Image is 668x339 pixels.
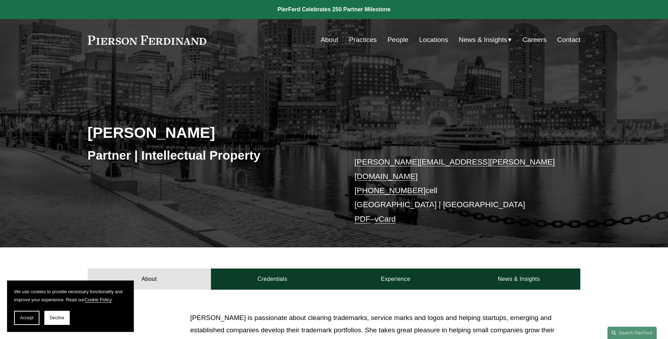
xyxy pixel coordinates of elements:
[334,269,457,290] a: Experience
[457,269,580,290] a: News & Insights
[20,315,33,320] span: Accept
[88,123,334,142] h2: [PERSON_NAME]
[44,311,70,325] button: Decline
[355,186,426,195] a: [PHONE_NUMBER]
[375,215,396,223] a: vCard
[88,269,211,290] a: About
[349,33,377,47] a: Practices
[387,33,408,47] a: People
[607,327,657,339] a: Search this site
[14,288,127,304] p: We use cookies to provide necessary functionality and improve your experience. Read our .
[523,33,547,47] a: Careers
[7,281,134,332] section: Cookie banner
[557,33,580,47] a: Contact
[321,33,338,47] a: About
[14,311,39,325] button: Accept
[355,155,560,226] p: cell [GEOGRAPHIC_DATA] | [GEOGRAPHIC_DATA] –
[88,148,334,163] h3: Partner | Intellectual Property
[459,33,512,47] a: folder dropdown
[50,315,64,320] span: Decline
[85,297,112,302] a: Cookie Policy
[419,33,448,47] a: Locations
[211,269,334,290] a: Credentials
[355,158,555,180] a: [PERSON_NAME][EMAIL_ADDRESS][PERSON_NAME][DOMAIN_NAME]
[459,34,507,46] span: News & Insights
[355,215,370,223] a: PDF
